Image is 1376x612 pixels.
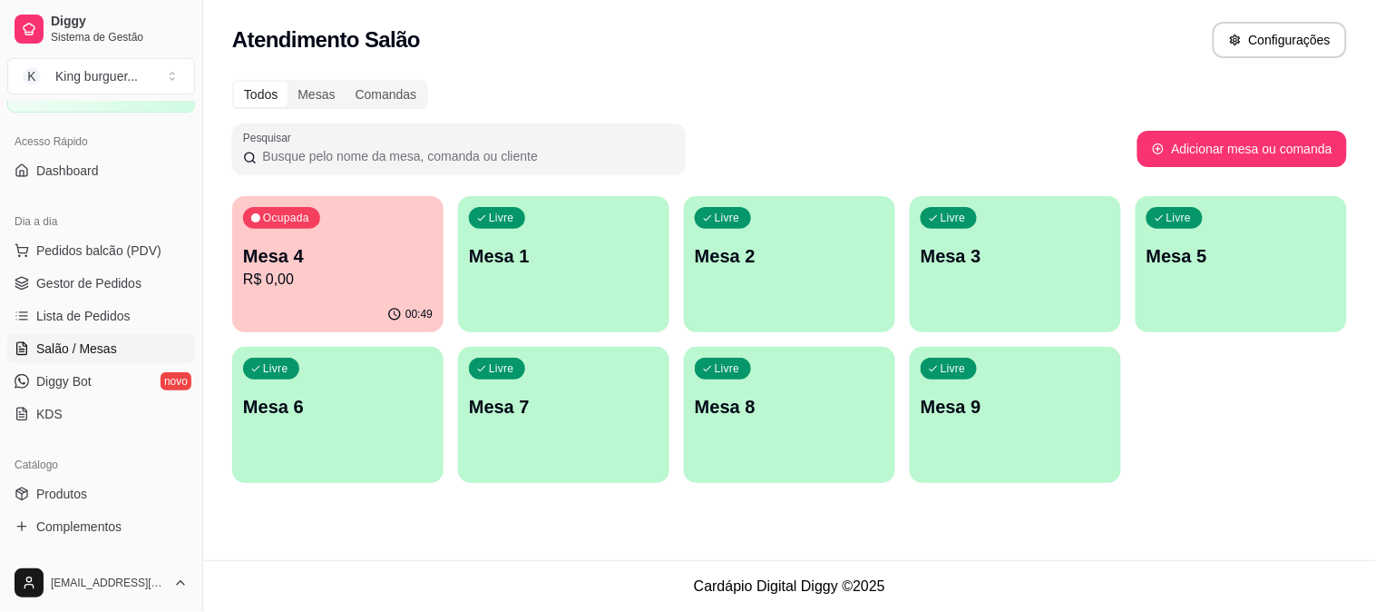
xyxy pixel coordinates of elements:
[51,30,188,44] span: Sistema de Gestão
[7,561,195,605] button: [EMAIL_ADDRESS][DOMAIN_NAME]
[469,243,659,269] p: Mesa 1
[36,485,87,503] span: Produtos
[941,211,966,225] p: Livre
[7,479,195,508] a: Produtos
[7,367,195,396] a: Diggy Botnovo
[234,82,288,107] div: Todos
[941,361,966,376] p: Livre
[232,25,420,54] h2: Atendimento Salão
[715,211,740,225] p: Livre
[243,269,433,291] p: R$ 0,00
[23,67,41,85] span: K
[36,518,122,536] span: Complementos
[695,243,884,269] p: Mesa 2
[263,211,309,225] p: Ocupada
[684,347,895,483] button: LivreMesa 8
[1147,243,1336,269] p: Mesa 5
[7,269,195,298] a: Gestor de Pedidos
[1213,22,1347,58] button: Configurações
[288,82,345,107] div: Mesas
[36,162,99,180] span: Dashboard
[489,211,514,225] p: Livre
[921,394,1110,420] p: Mesa 9
[55,67,138,85] div: King burguer ...
[458,347,669,483] button: LivreMesa 7
[489,361,514,376] p: Livre
[7,58,195,94] button: Select a team
[7,400,195,429] a: KDS
[36,372,92,390] span: Diggy Bot
[243,130,298,145] label: Pesquisar
[36,242,161,260] span: Pedidos balcão (PDV)
[232,196,444,332] button: OcupadaMesa 4R$ 0,0000:49
[7,127,195,156] div: Acesso Rápido
[921,243,1110,269] p: Mesa 3
[469,394,659,420] p: Mesa 7
[910,347,1121,483] button: LivreMesa 9
[243,394,433,420] p: Mesa 6
[51,14,188,30] span: Diggy
[36,340,117,358] span: Salão / Mesas
[263,361,288,376] p: Livre
[7,450,195,479] div: Catálogo
[243,243,433,269] p: Mesa 4
[1137,131,1347,167] button: Adicionar mesa ou comanda
[7,334,195,363] a: Salão / Mesas
[1136,196,1347,332] button: LivreMesa 5
[405,307,433,321] p: 00:49
[7,236,195,265] button: Pedidos balcão (PDV)
[51,576,166,590] span: [EMAIL_ADDRESS][DOMAIN_NAME]
[7,207,195,236] div: Dia a dia
[1166,211,1192,225] p: Livre
[36,405,63,423] span: KDS
[36,274,142,292] span: Gestor de Pedidos
[36,307,131,325] span: Lista de Pedidos
[257,147,675,165] input: Pesquisar
[684,196,895,332] button: LivreMesa 2
[715,361,740,376] p: Livre
[695,394,884,420] p: Mesa 8
[458,196,669,332] button: LivreMesa 1
[7,156,195,185] a: Dashboard
[7,7,195,51] a: DiggySistema de Gestão
[7,301,195,331] a: Lista de Pedidos
[7,512,195,541] a: Complementos
[203,560,1376,612] footer: Cardápio Digital Diggy © 2025
[910,196,1121,332] button: LivreMesa 3
[232,347,444,483] button: LivreMesa 6
[346,82,427,107] div: Comandas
